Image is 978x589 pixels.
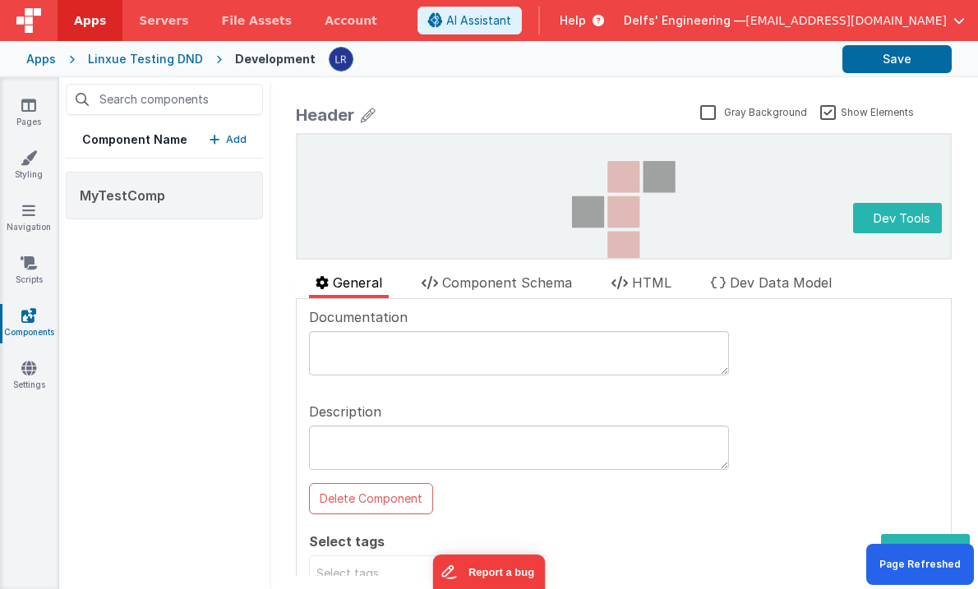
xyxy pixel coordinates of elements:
label: Gray Background [700,104,807,119]
label: Show Elements [820,104,914,119]
button: Delfs' Engineering — [EMAIL_ADDRESS][DOMAIN_NAME] [624,12,965,29]
span: Apps [74,12,106,29]
span: [EMAIL_ADDRESS][DOMAIN_NAME] [745,12,947,29]
button: Add [210,131,247,148]
span: Servers [139,12,188,29]
span: Help [560,12,586,29]
div: Development [235,51,316,67]
span: Dev Data Model [730,274,832,291]
p: Add [226,131,247,148]
span: Component Schema [442,274,572,291]
div: Apps [26,51,56,67]
div: Header [296,104,354,127]
span: File Assets [222,12,293,29]
div: Linxue Testing DND [88,51,203,67]
span: MyTestComp [80,187,165,204]
span: General [333,274,382,291]
button: AI Assistant [417,7,522,35]
button: Dev Tools [556,68,644,99]
button: Delete Component [309,483,433,514]
span: AI Assistant [446,12,511,29]
button: Save [842,45,952,73]
span: Delfs' Engineering — [624,12,745,29]
img: 0cc89ea87d3ef7af341bf65f2365a7ce [330,48,353,71]
span: HTML [632,274,671,291]
span: Select tags [316,563,379,582]
span: Description [309,402,381,421]
span: Documentation [309,307,408,327]
button: Dev Tools [881,534,970,564]
span: Select tags [309,531,385,551]
h5: Component Name [82,131,187,148]
iframe: Marker.io feedback button [433,554,546,589]
input: Search components [66,84,263,115]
